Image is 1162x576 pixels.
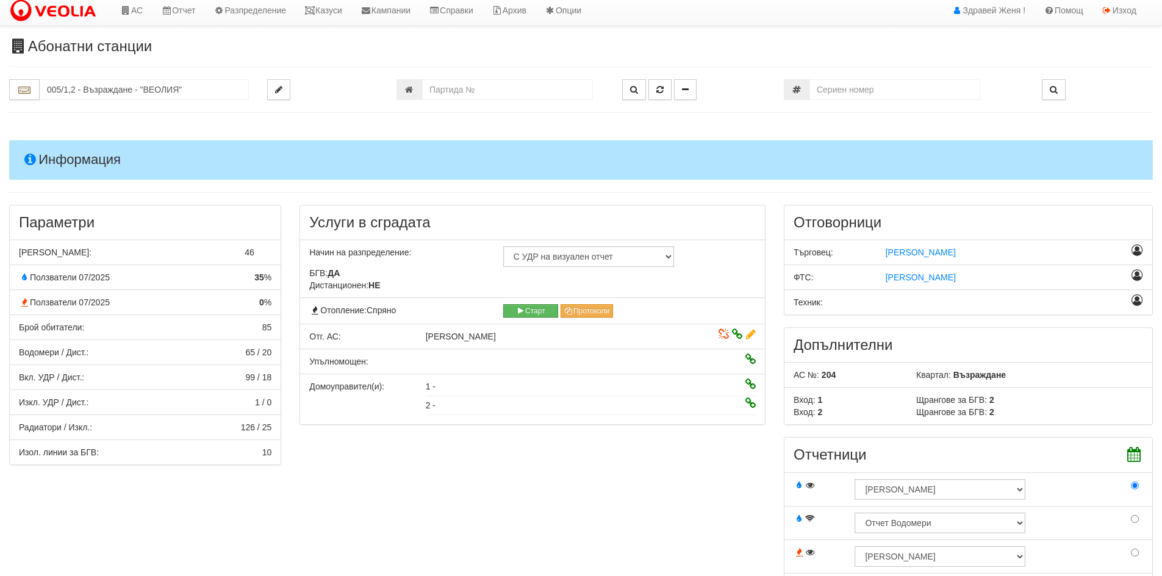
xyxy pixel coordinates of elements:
[794,395,816,405] span: Вход:
[426,400,436,410] span: 2 -
[794,337,1143,353] h3: Допълнителни
[503,304,558,318] button: Старт
[1132,246,1143,255] i: Назначаване като отговорник Търговец
[426,382,436,391] span: 1 -
[262,447,272,457] span: 10
[794,447,1143,463] h3: Отчетници
[367,305,396,315] span: Спряно
[9,38,1153,54] h3: Абонатни станции
[19,397,88,407] span: Изкл. УДР / Дист.:
[794,272,813,282] span: ФТС:
[886,272,956,282] span: [PERSON_NAME]
[254,272,264,282] strong: 35
[1132,271,1143,280] i: Назначаване като отговорник ФТС
[19,272,110,282] span: Ползватели 07/2025
[916,395,987,405] span: Щрангове за БГВ:
[19,297,110,307] span: Ползватели 07/2025
[916,407,987,417] span: Щрангове за БГВ:
[309,332,341,341] span: Отговорник АС
[19,447,99,457] span: Изол. линии за БГВ:
[1132,296,1143,305] i: Назначаване като отговорник Техник
[989,407,994,417] b: 2
[953,370,1006,380] b: Възраждане
[794,407,816,417] span: Вход:
[262,322,272,332] span: 85
[916,370,951,380] span: Квартал:
[309,357,368,366] span: Упълномощен:
[40,79,249,100] input: Абонатна станция
[368,280,380,290] strong: НЕ
[422,79,593,100] input: Партида №
[19,247,91,257] span: [PERSON_NAME]:
[822,370,836,380] b: 204
[309,247,411,257] span: Начин на разпределение:
[241,422,272,432] span: 126 / 25
[10,296,281,308] div: % от апартаментите с консумация по отчет за отопление през миналия месец
[817,407,822,417] b: 2
[809,79,980,100] input: Сериен номер
[255,397,271,407] span: 1 / 0
[309,268,340,278] span: БГВ:
[794,297,823,307] span: Техник:
[19,347,88,357] span: Водомери / Дист.:
[817,395,822,405] b: 1
[309,215,756,230] h3: Услуги в сградата
[19,372,84,382] span: Вкл. УДР / Дист.:
[19,322,84,332] span: Брой обитатели:
[426,332,496,341] span: [PERSON_NAME]
[309,280,380,290] span: Дистанционен:
[10,271,281,283] div: % от апартаментите с консумация по отчет за БГВ през миналия месец
[245,247,254,257] span: 46
[245,347,271,357] span: 65 / 20
[328,268,340,278] strong: ДА
[989,395,994,405] b: 2
[254,271,271,283] span: %
[245,372,271,382] span: 99 / 18
[19,215,271,230] h3: Параметри
[19,422,92,432] span: Радиатори / Изкл.:
[794,247,833,257] span: Търговец:
[9,140,1153,179] h4: Информация
[886,247,956,257] span: [PERSON_NAME]
[259,296,271,308] span: %
[794,370,819,380] span: АС №:
[309,382,384,391] span: Домоуправител(и):
[259,297,264,307] strong: 0
[309,305,396,315] span: Отопление:
[561,304,614,318] button: Протоколи
[794,215,1143,230] h3: Отговорници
